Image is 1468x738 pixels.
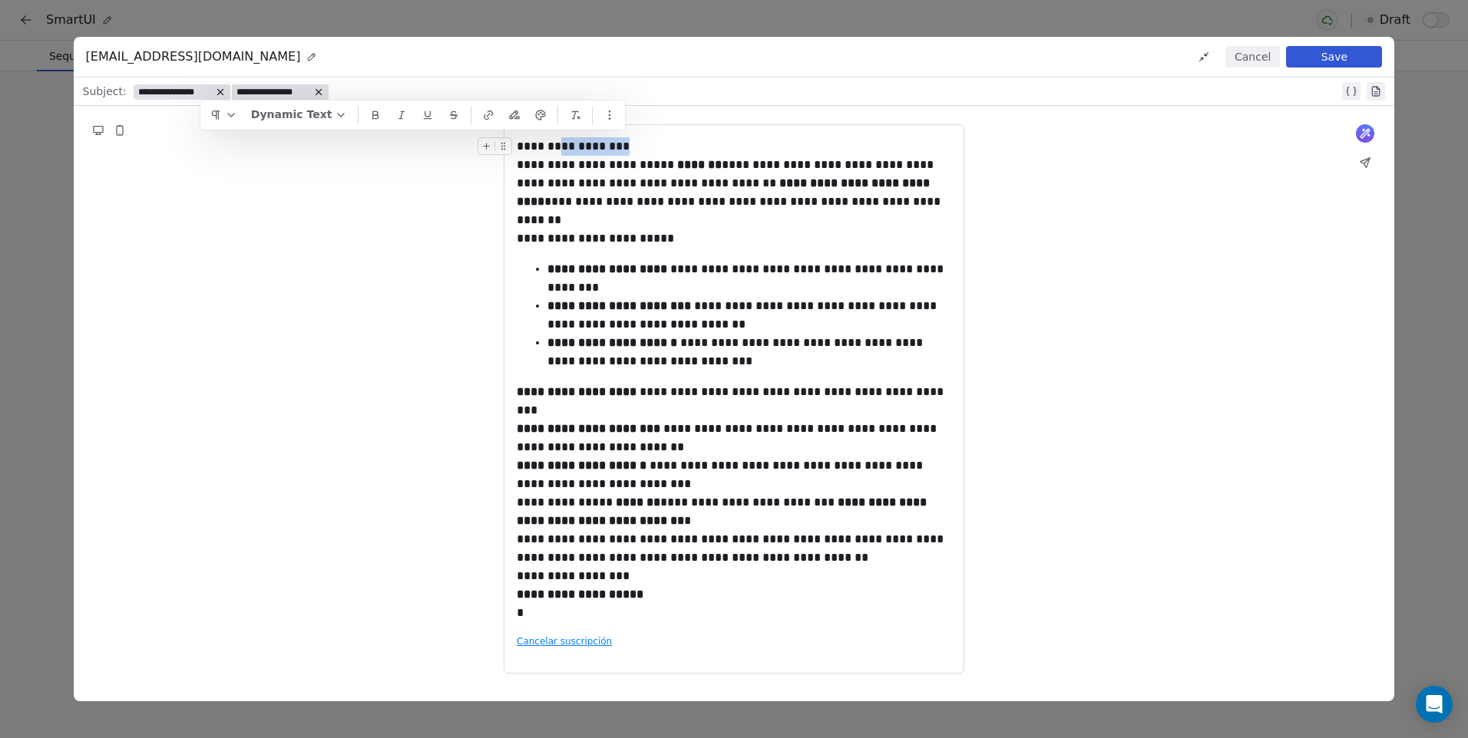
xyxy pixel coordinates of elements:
[1225,46,1280,68] button: Cancel
[1416,686,1453,723] div: Open Intercom Messenger
[86,48,301,66] span: [EMAIL_ADDRESS][DOMAIN_NAME]
[1286,46,1382,68] button: Save
[83,84,127,104] span: Subject:
[245,104,354,127] button: Dynamic Text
